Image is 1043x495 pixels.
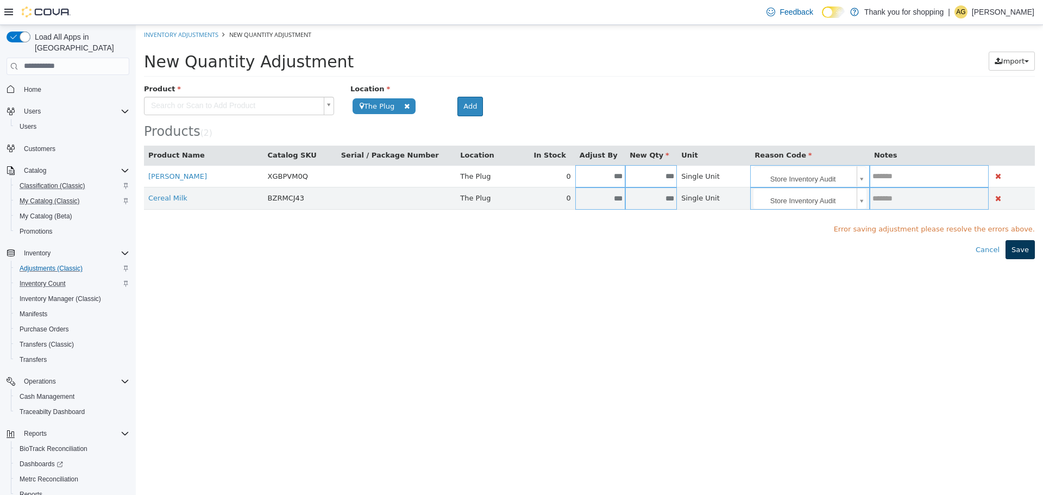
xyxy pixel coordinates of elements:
span: Single Unit [545,169,584,177]
span: Users [24,107,41,116]
span: AG [956,5,965,18]
button: Serial / Package Number [205,125,305,136]
span: Promotions [20,227,53,236]
button: Users [2,104,134,119]
span: Reports [20,427,129,440]
span: Cash Management [20,392,74,401]
a: BioTrack Reconciliation [15,442,92,455]
span: Traceabilty Dashboard [20,408,85,416]
button: Users [11,119,134,134]
span: Inventory [24,249,51,258]
button: BioTrack Reconciliation [11,441,134,456]
button: Promotions [11,224,134,239]
span: Location [215,60,254,68]
button: Users [20,105,45,118]
span: Transfers (Classic) [15,338,129,351]
span: New Qty [494,126,533,134]
a: Store Inventory Audit [618,141,731,162]
span: Operations [24,377,56,386]
span: Home [24,85,41,94]
span: Users [15,120,129,133]
a: Adjustments (Classic) [15,262,87,275]
a: Transfers [15,353,51,366]
button: Delete Product [857,167,868,180]
span: Promotions [15,225,129,238]
span: Import [865,32,889,40]
div: Alejandro Gomez [954,5,967,18]
span: My Catalog (Classic) [15,195,129,208]
button: Adjust By [444,125,484,136]
button: Transfers (Classic) [11,337,134,352]
button: My Catalog (Classic) [11,193,134,209]
span: Inventory Count [15,277,129,290]
span: BioTrack Reconciliation [15,442,129,455]
button: Product Name [12,125,71,136]
a: Classification (Classic) [15,179,90,192]
button: Reports [2,426,134,441]
td: 0 [393,140,439,162]
a: Dashboards [15,458,67,471]
button: Catalog [20,164,51,177]
a: Purchase Orders [15,323,73,336]
a: Feedback [762,1,817,23]
span: Store Inventory Audit [618,141,717,163]
button: Inventory [20,247,55,260]
a: Search or Scan to Add Product [8,72,198,90]
a: Metrc Reconciliation [15,473,83,486]
span: Product [8,60,45,68]
a: My Catalog (Classic) [15,195,84,208]
a: Manifests [15,308,52,321]
button: Manifests [11,306,134,322]
a: Traceabilty Dashboard [15,405,89,418]
button: Save [870,215,899,235]
button: Classification (Classic) [11,178,134,193]
span: Search or Scan to Add Product [9,72,184,90]
span: Store Inventory Audit [618,163,717,185]
span: My Catalog (Classic) [20,197,80,205]
span: Feedback [780,7,813,17]
span: New Quantity Adjustment [93,5,175,14]
td: XGBPVM0Q [128,140,201,162]
a: Inventory Adjustments [8,5,83,14]
button: Traceabilty Dashboard [11,404,134,419]
span: Customers [20,142,129,155]
small: ( ) [65,103,77,113]
span: Inventory Count [20,279,66,288]
button: Delete Product [857,145,868,158]
button: Cancel [834,215,870,235]
span: Classification (Classic) [15,179,129,192]
a: Inventory Count [15,277,70,290]
button: Location [324,125,360,136]
p: Thank you for shopping [864,5,944,18]
a: Home [20,83,46,96]
a: Promotions [15,225,57,238]
span: Error saving adjustment please resolve the errors above. [8,199,899,210]
span: Transfers [15,353,129,366]
a: My Catalog (Beta) [15,210,77,223]
span: Users [20,122,36,131]
span: Transfers (Classic) [20,340,74,349]
span: Purchase Orders [15,323,129,336]
a: Inventory Manager (Classic) [15,292,105,305]
span: Load All Apps in [GEOGRAPHIC_DATA] [30,32,129,53]
span: Inventory [20,247,129,260]
span: Single Unit [545,147,584,155]
button: Transfers [11,352,134,367]
img: Cova [22,7,71,17]
a: Dashboards [11,456,134,472]
button: Notes [738,125,763,136]
span: Classification (Classic) [20,181,85,190]
span: Traceabilty Dashboard [15,405,129,418]
button: Inventory [2,246,134,261]
button: Catalog [2,163,134,178]
button: Unit [545,125,564,136]
span: Purchase Orders [20,325,69,334]
span: Catalog [24,166,46,175]
button: Reports [20,427,51,440]
button: Inventory Count [11,276,134,291]
button: Import [853,27,899,46]
button: Purchase Orders [11,322,134,337]
button: Operations [2,374,134,389]
span: Manifests [15,308,129,321]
